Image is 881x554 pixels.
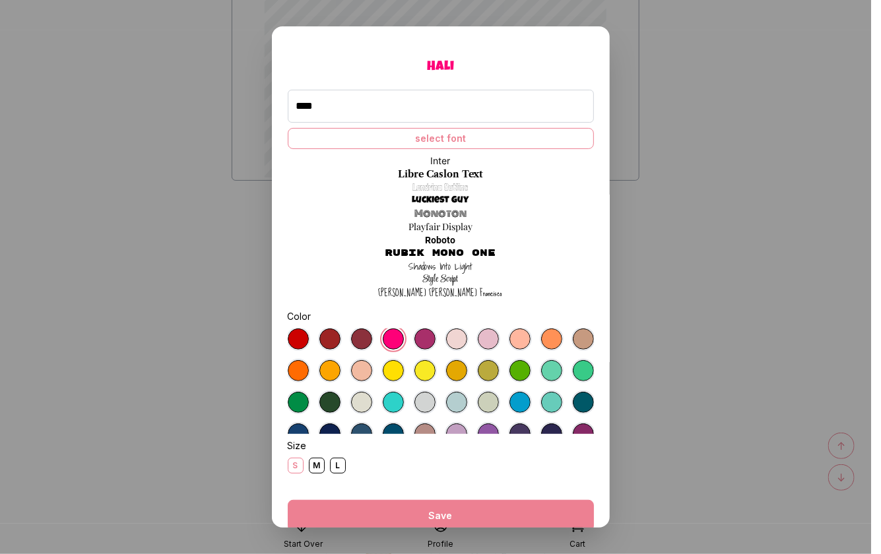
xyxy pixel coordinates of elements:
div: select font [288,128,594,149]
div: L [330,458,346,474]
a: Monoton [414,207,467,220]
a: Style Script [423,273,459,286]
a: Shadows Into Light [408,260,473,273]
div: S [288,458,304,474]
a: Rubik Mono One [385,247,496,260]
button: Save [288,500,594,532]
a: Londrina Outline [413,181,469,194]
div: Hali [427,61,454,74]
a: Inter [431,154,451,168]
div: Size [288,439,594,452]
a: Playfair Display [408,220,473,233]
div: Color [288,310,594,323]
a: Libre Caslon Text [398,168,483,181]
a: [PERSON_NAME] [PERSON_NAME] Francisco [379,286,503,299]
div: M [309,458,325,474]
a: Roboto [426,233,456,247]
a: Luckiest Guy [412,194,469,207]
